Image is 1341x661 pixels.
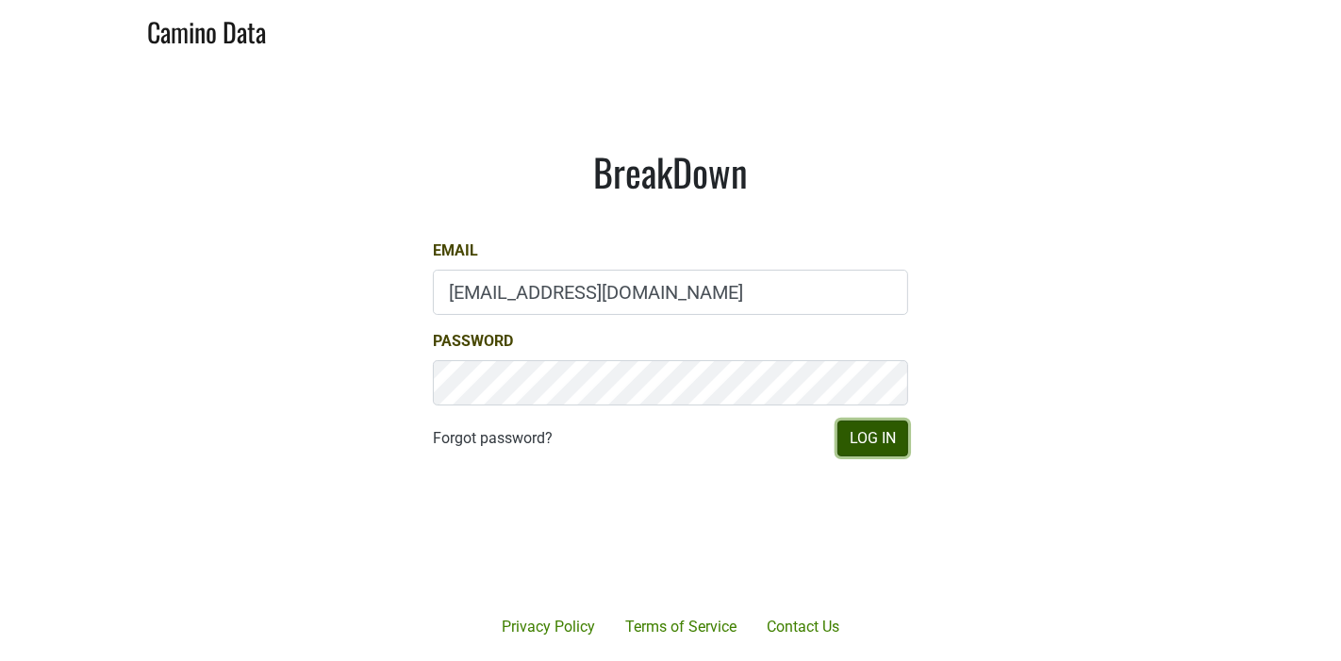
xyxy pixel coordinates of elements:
h1: BreakDown [433,149,908,194]
a: Terms of Service [610,608,752,646]
label: Email [433,240,478,262]
label: Password [433,330,513,353]
button: Log In [837,421,908,456]
a: Contact Us [752,608,854,646]
a: Privacy Policy [487,608,610,646]
a: Camino Data [147,8,266,52]
a: Forgot password? [433,427,553,450]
